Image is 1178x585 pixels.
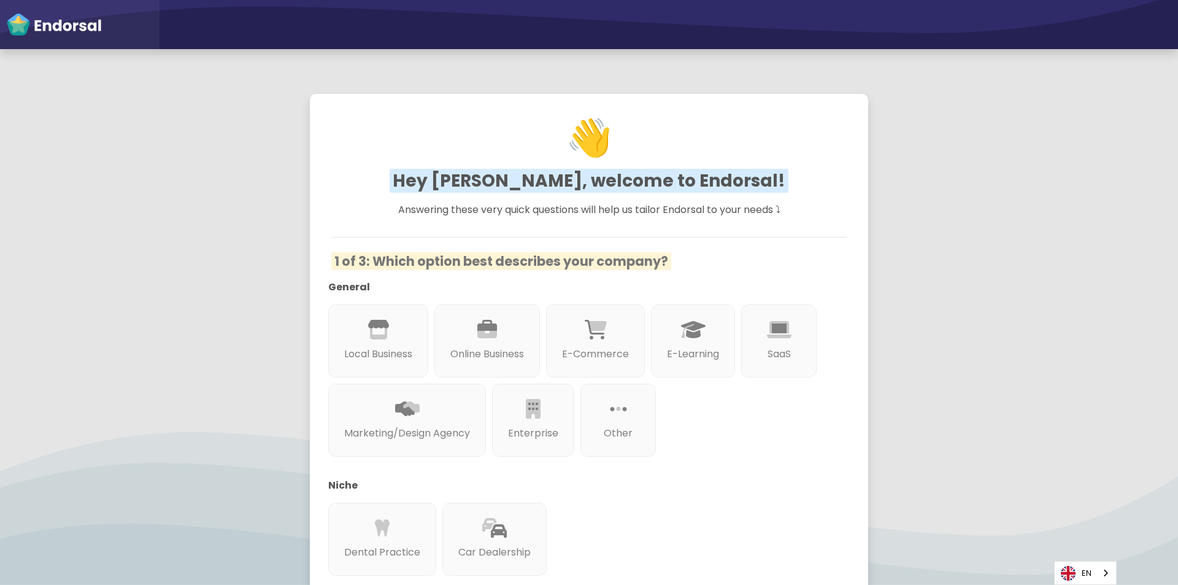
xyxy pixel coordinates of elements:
p: SaaS [757,347,801,362]
p: Local Business [344,347,412,362]
span: 1 of 3: Which option best describes your company? [331,252,671,270]
h1: 👋 [331,98,848,177]
p: Other [596,426,640,441]
p: Enterprise [508,426,558,441]
img: endorsal-logo-white@2x.png [6,12,102,37]
p: E-Learning [667,347,719,362]
span: Hey [PERSON_NAME], welcome to Endorsal! [390,169,788,193]
p: E-Commerce [562,347,629,362]
p: Car Dealership [458,545,531,560]
p: Online Business [450,347,524,362]
p: Marketing/Design Agency [344,426,470,441]
aside: Language selected: English [1054,561,1117,585]
div: Language [1054,561,1117,585]
p: Dental Practice [344,545,420,560]
a: EN [1055,562,1116,584]
p: Niche [328,478,831,493]
span: Answering these very quick questions will help us tailor Endorsal to your needs ⤵︎ [398,203,780,217]
p: General [328,280,831,295]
